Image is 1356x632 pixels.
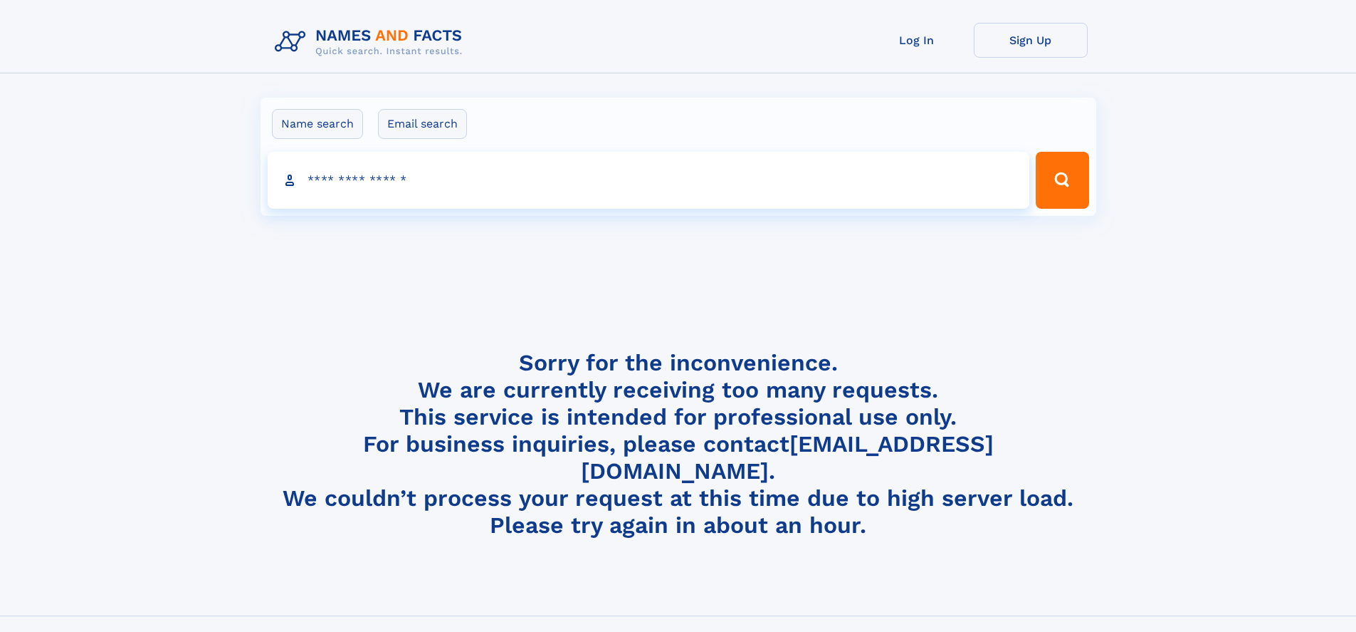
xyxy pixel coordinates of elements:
[272,109,363,139] label: Name search
[269,349,1088,539] h4: Sorry for the inconvenience. We are currently receiving too many requests. This service is intend...
[581,430,994,485] a: [EMAIL_ADDRESS][DOMAIN_NAME]
[974,23,1088,58] a: Sign Up
[860,23,974,58] a: Log In
[1036,152,1088,209] button: Search Button
[268,152,1030,209] input: search input
[378,109,467,139] label: Email search
[269,23,474,61] img: Logo Names and Facts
